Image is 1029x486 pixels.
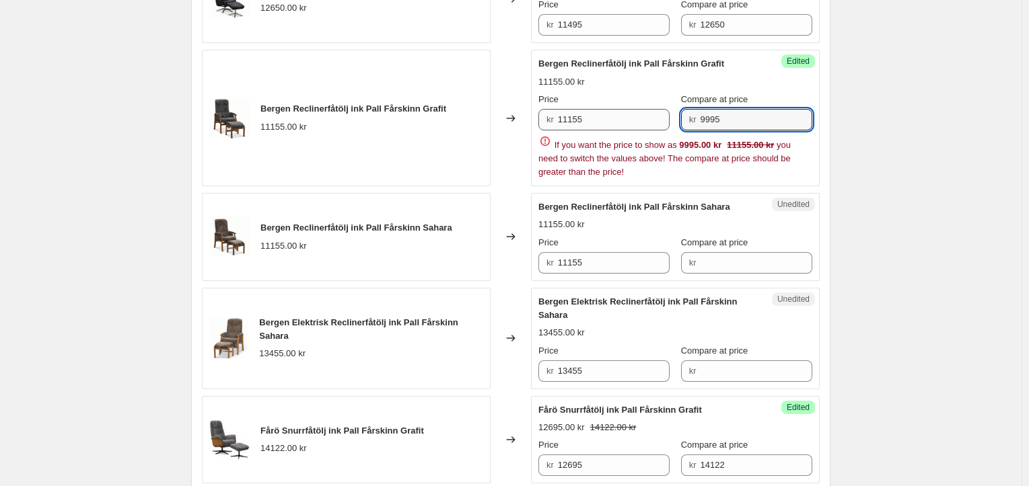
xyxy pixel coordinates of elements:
[590,421,637,434] strike: 14122.00 kr
[679,138,721,152] div: 9995.00 kr
[546,19,554,30] span: kr
[538,94,559,104] span: Price
[787,402,810,413] span: Edited
[260,120,307,134] div: 11155.00 kr
[787,56,810,67] span: Edited
[260,104,446,114] span: Bergen Reclinerfåtölj ink Pall Fårskinn Grafit
[260,239,307,253] div: 11155.00 kr
[538,202,730,212] span: Bergen Reclinerfåtölj ink Pall Fårskinn Sahara
[538,346,559,356] span: Price
[689,19,697,30] span: kr
[546,366,554,376] span: kr
[538,140,791,177] span: If you want the price to show as you need to switch the values above! The compare at price should...
[538,58,724,69] span: Bergen Reclinerfåtölj ink Pall Fårskinn Grafit
[538,326,585,339] div: 13455.00 kr
[538,421,585,434] div: 12695.00 kr
[209,419,250,460] img: faro_farskinn_grafit_7_80x.jpg
[546,257,554,268] span: kr
[689,366,697,376] span: kr
[689,460,697,470] span: kr
[259,347,306,360] div: 13455.00 kr
[689,114,697,124] span: kr
[260,1,307,15] div: 12650.00 kr
[689,257,697,268] span: kr
[538,237,559,247] span: Price
[538,218,585,231] div: 11155.00 kr
[681,94,748,104] span: Compare at price
[777,199,810,210] span: Unedited
[209,98,250,138] img: bergen_manuell_farskinn_ljusgra_2-scaled_80x.gif
[259,317,458,341] span: Bergen Elektrisk Reclinerfåtölj ink Pall Fårskinn Sahara
[538,440,559,450] span: Price
[546,114,554,124] span: kr
[260,442,307,455] div: 14122.00 kr
[260,222,452,233] span: Bergen Reclinerfåtölj ink Pall Fårskinn Sahara
[727,138,774,152] strike: 11155.00 kr
[681,440,748,450] span: Compare at price
[681,346,748,356] span: Compare at price
[538,296,738,320] span: Bergen Elektrisk Reclinerfåtölj ink Pall Fårskinn Sahara
[209,318,248,358] img: bergen_el_sahara_3-scaled_80x.gif
[260,426,424,436] span: Fårö Snurrfåtölj ink Pall Fårskinn Grafit
[681,237,748,247] span: Compare at price
[538,405,702,415] span: Fårö Snurrfåtölj ink Pall Fårskinn Grafit
[209,216,250,257] img: bergen_manuell_farskinn_sahara_2-scaled_80x.gif
[777,294,810,305] span: Unedited
[546,460,554,470] span: kr
[538,75,585,89] div: 11155.00 kr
